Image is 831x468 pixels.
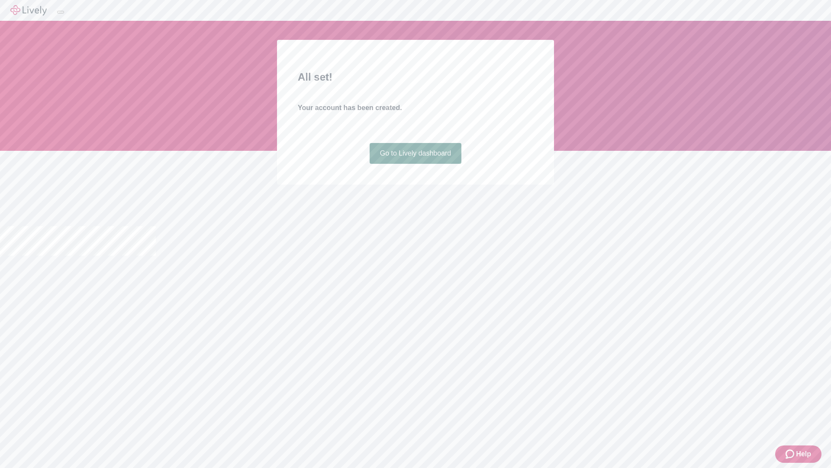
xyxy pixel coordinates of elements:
[298,103,533,113] h4: Your account has been created.
[370,143,462,164] a: Go to Lively dashboard
[786,449,796,459] svg: Zendesk support icon
[10,5,47,16] img: Lively
[57,11,64,13] button: Log out
[775,445,821,463] button: Zendesk support iconHelp
[796,449,811,459] span: Help
[298,69,533,85] h2: All set!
